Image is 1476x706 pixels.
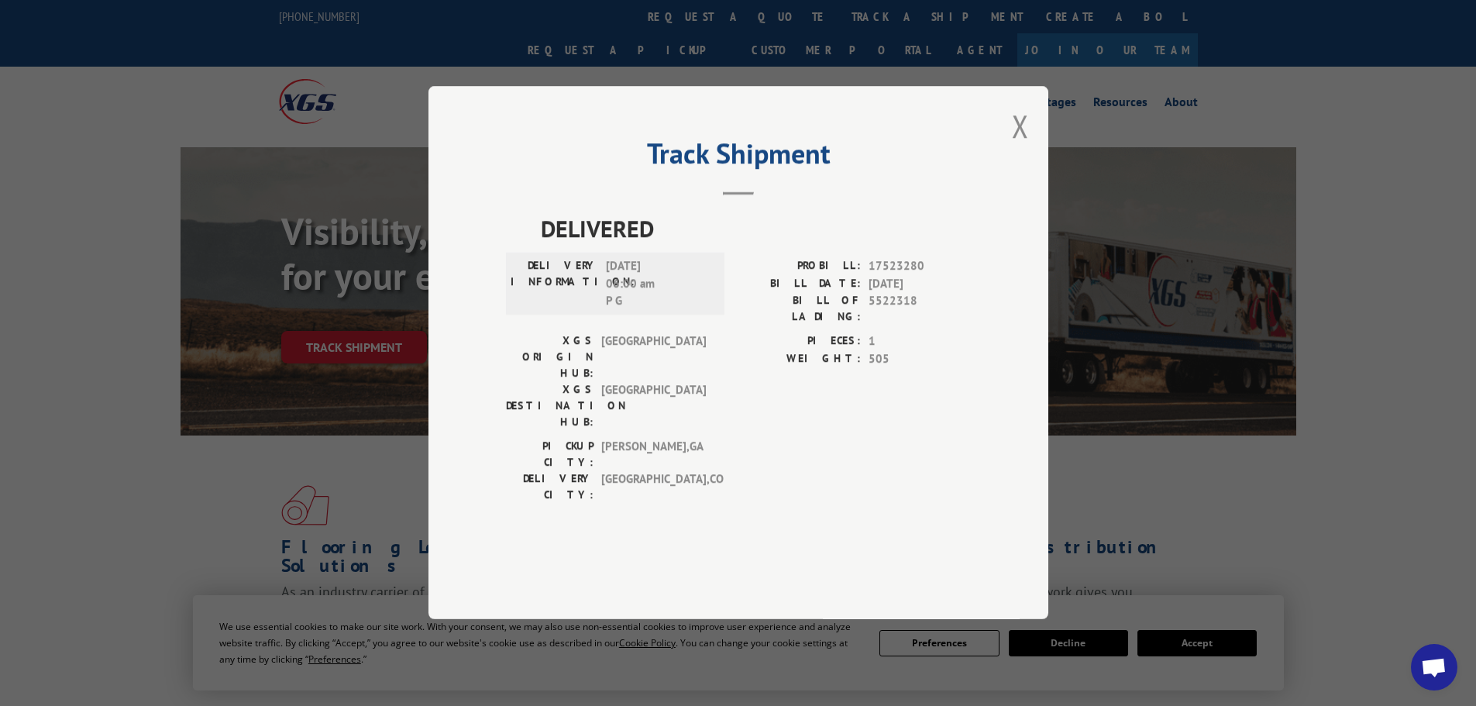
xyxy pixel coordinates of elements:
[506,439,593,471] label: PICKUP CITY:
[601,382,706,431] span: [GEOGRAPHIC_DATA]
[506,143,971,172] h2: Track Shipment
[738,333,861,351] label: PIECES:
[869,293,971,325] span: 5522318
[601,471,706,504] span: [GEOGRAPHIC_DATA] , CO
[1012,105,1029,146] button: Close modal
[1411,644,1457,691] div: Open chat
[601,333,706,382] span: [GEOGRAPHIC_DATA]
[601,439,706,471] span: [PERSON_NAME] , GA
[869,275,971,293] span: [DATE]
[506,333,593,382] label: XGS ORIGIN HUB:
[869,350,971,368] span: 505
[738,350,861,368] label: WEIGHT:
[738,275,861,293] label: BILL DATE:
[869,333,971,351] span: 1
[869,258,971,276] span: 17523280
[506,382,593,431] label: XGS DESTINATION HUB:
[541,212,971,246] span: DELIVERED
[511,258,598,311] label: DELIVERY INFORMATION:
[738,293,861,325] label: BILL OF LADING:
[606,258,710,311] span: [DATE] 06:00 am P G
[738,258,861,276] label: PROBILL:
[506,471,593,504] label: DELIVERY CITY:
